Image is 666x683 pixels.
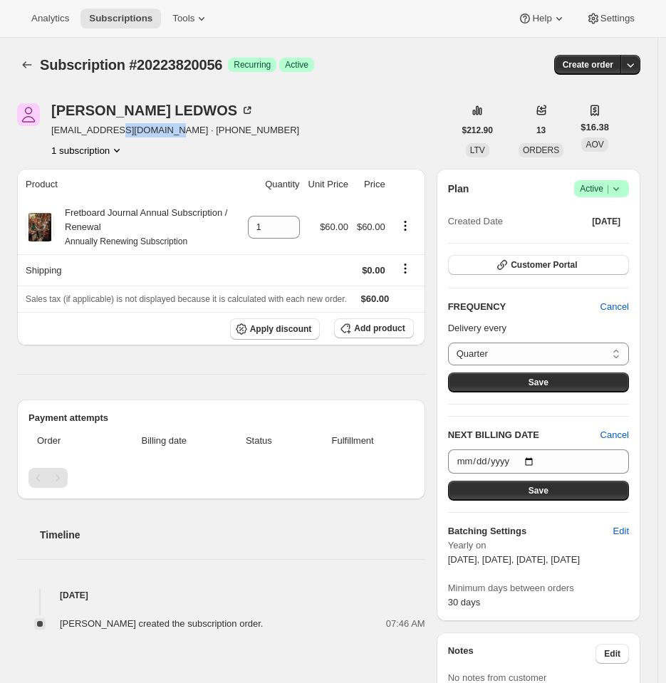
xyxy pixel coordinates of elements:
[111,434,218,448] span: Billing date
[592,216,620,227] span: [DATE]
[394,218,417,234] button: Product actions
[580,182,623,196] span: Active
[172,13,194,24] span: Tools
[448,255,629,275] button: Customer Portal
[595,644,629,664] button: Edit
[448,182,469,196] h2: Plan
[470,145,485,155] span: LTV
[26,294,347,304] span: Sales tax (if applicable) is not displayed because it is calculated with each new order.
[529,485,548,496] span: Save
[592,296,638,318] button: Cancel
[234,59,271,71] span: Recurring
[607,183,609,194] span: |
[31,13,69,24] span: Analytics
[51,123,299,137] span: [EMAIL_ADDRESS][DOMAIN_NAME] · [PHONE_NUMBER]
[362,265,385,276] span: $0.00
[600,300,629,314] span: Cancel
[357,221,385,232] span: $60.00
[17,254,244,286] th: Shipping
[394,261,417,276] button: Shipping actions
[17,169,244,200] th: Product
[226,434,291,448] span: Status
[448,554,580,565] span: [DATE], [DATE], [DATE], [DATE]
[600,13,635,24] span: Settings
[164,9,217,28] button: Tools
[89,13,152,24] span: Subscriptions
[353,169,390,200] th: Price
[386,617,425,631] span: 07:46 AM
[578,9,643,28] button: Settings
[17,588,425,603] h4: [DATE]
[301,434,405,448] span: Fulfillment
[448,481,629,501] button: Save
[583,212,629,231] button: [DATE]
[244,169,304,200] th: Quantity
[23,9,78,28] button: Analytics
[304,169,353,200] th: Unit Price
[28,468,414,488] nav: Pagination
[448,300,600,314] h2: FREQUENCY
[250,323,312,335] span: Apply discount
[529,377,548,388] span: Save
[586,140,603,150] span: AOV
[51,143,124,157] button: Product actions
[65,236,187,246] small: Annually Renewing Subscription
[320,221,348,232] span: $60.00
[448,672,547,683] span: No notes from customer
[563,59,613,71] span: Create order
[448,428,600,442] h2: NEXT BILLING DATE
[28,425,107,457] th: Order
[604,648,620,659] span: Edit
[532,13,551,24] span: Help
[448,597,481,608] span: 30 days
[40,57,222,73] span: Subscription #20223820056
[523,145,559,155] span: ORDERS
[536,125,546,136] span: 13
[17,55,37,75] button: Subscriptions
[354,323,405,334] span: Add product
[462,125,493,136] span: $212.90
[80,9,161,28] button: Subscriptions
[448,321,629,335] p: Delivery every
[334,318,413,338] button: Add product
[581,120,609,135] span: $16.38
[54,206,239,249] div: Fretboard Journal Annual Subscription / Renewal
[17,103,40,126] span: KENNETH LEDWOS
[285,59,308,71] span: Active
[448,214,503,229] span: Created Date
[511,259,577,271] span: Customer Portal
[509,9,574,28] button: Help
[448,524,613,538] h6: Batching Settings
[60,618,263,629] span: [PERSON_NAME] created the subscription order.
[528,120,554,140] button: 13
[51,103,254,118] div: [PERSON_NAME] LEDWOS
[448,644,596,664] h3: Notes
[448,372,629,392] button: Save
[361,293,390,304] span: $60.00
[448,538,629,553] span: Yearly on
[600,428,629,442] button: Cancel
[454,120,501,140] button: $212.90
[28,411,414,425] h2: Payment attempts
[448,581,629,595] span: Minimum days between orders
[554,55,622,75] button: Create order
[613,524,629,538] span: Edit
[40,528,425,542] h2: Timeline
[230,318,321,340] button: Apply discount
[605,520,638,543] button: Edit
